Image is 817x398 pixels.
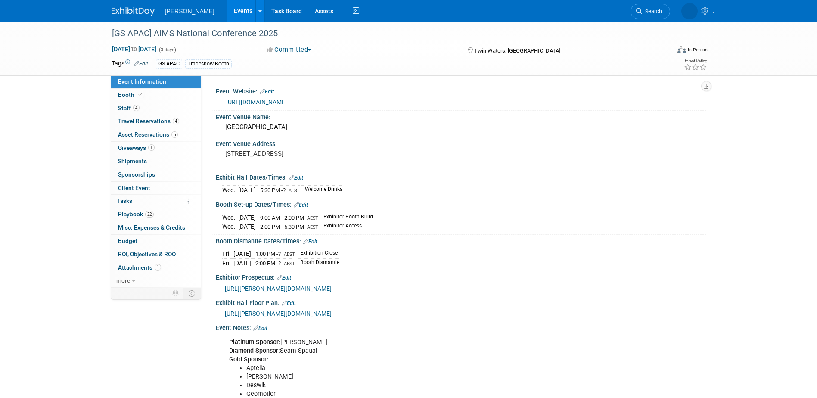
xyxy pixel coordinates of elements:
td: Welcome Drinks [300,186,342,195]
div: Event Website: [216,85,706,96]
span: AEST [307,215,318,221]
div: Event Format [619,45,708,58]
td: [DATE] [238,222,256,231]
span: 2:00 PM - 5:30 PM [260,224,304,230]
i: Booth reservation complete [138,92,143,97]
span: Tasks [117,197,132,204]
span: Attachments [118,264,161,271]
span: ROI, Objectives & ROO [118,251,176,258]
div: In-Person [687,47,708,53]
a: [URL][PERSON_NAME][DOMAIN_NAME] [225,310,332,317]
a: [URL][DOMAIN_NAME] [226,99,287,106]
button: Committed [264,45,315,54]
td: Fri. [222,249,233,259]
td: Tags [112,59,148,69]
span: 1:00 PM - [255,251,282,257]
span: ? [283,187,286,193]
span: 4 [173,118,179,124]
span: Search [642,8,662,15]
span: 5 [171,131,178,138]
a: Sponsorships [111,168,201,181]
span: ? [278,251,281,257]
div: Exhibit Hall Floor Plan: [216,296,706,308]
span: Budget [118,237,137,244]
a: Staff4 [111,102,201,115]
a: Booth [111,89,201,102]
img: Alexandra Hall [681,3,698,19]
a: Edit [260,89,274,95]
span: 1 [155,264,161,271]
span: Travel Reservations [118,118,179,124]
div: GS APAC [156,59,182,68]
td: Personalize Event Tab Strip [168,288,183,299]
div: Event Rating [684,59,707,63]
span: Event Information [118,78,166,85]
div: Exhibitor Prospectus: [216,271,706,282]
span: Booth [118,91,144,98]
span: 22 [145,211,154,218]
a: Playbook22 [111,208,201,221]
span: Twin Waters, [GEOGRAPHIC_DATA] [474,47,560,54]
a: Giveaways1 [111,142,201,155]
span: 9:00 AM - 2:00 PM [260,215,304,221]
a: Search [631,4,670,19]
span: ? [278,260,281,267]
span: AEST [284,252,295,257]
span: Client Event [118,184,150,191]
a: Edit [294,202,308,208]
td: [DATE] [233,249,251,259]
td: Exhibitor Access [318,222,373,231]
li: Deswik [246,381,606,390]
a: Edit [303,239,317,245]
div: Tradeshow-Booth [185,59,232,68]
td: [DATE] [238,213,256,222]
span: 2:00 PM - [255,260,282,267]
a: Edit [282,300,296,306]
a: Shipments [111,155,201,168]
a: Edit [134,61,148,67]
td: [DATE] [233,258,251,267]
div: Event Notes: [216,321,706,333]
td: Wed. [222,222,238,231]
div: Booth Dismantle Dates/Times: [216,235,706,246]
li: [PERSON_NAME] [246,373,606,381]
span: Sponsorships [118,171,155,178]
span: AEST [284,261,295,267]
a: Travel Reservations4 [111,115,201,128]
a: Event Information [111,75,201,88]
a: ROI, Objectives & ROO [111,248,201,261]
a: Asset Reservations5 [111,128,201,141]
div: Event Venue Name: [216,111,706,121]
img: Format-Inperson.png [677,46,686,53]
a: Attachments1 [111,261,201,274]
a: Edit [253,325,267,331]
span: [PERSON_NAME] [165,8,214,15]
span: Staff [118,105,140,112]
div: [GEOGRAPHIC_DATA] [222,121,699,134]
span: 1 [148,144,155,151]
span: 4 [133,105,140,111]
b: Platinum Sponsor: [229,339,280,346]
div: [GS APAC] AIMS National Conference 2025 [109,26,657,41]
span: Misc. Expenses & Credits [118,224,185,231]
div: Exhibit Hall Dates/Times: [216,171,706,182]
a: Budget [111,235,201,248]
td: Exhibition Close [295,249,339,259]
a: [URL][PERSON_NAME][DOMAIN_NAME] [225,285,332,292]
td: Wed. [222,213,238,222]
li: Aptella [246,364,606,373]
span: AEST [307,224,318,230]
a: Tasks [111,195,201,208]
span: Playbook [118,211,154,218]
span: more [116,277,130,284]
span: Shipments [118,158,147,165]
td: Toggle Event Tabs [183,288,201,299]
a: Client Event [111,182,201,195]
a: Misc. Expenses & Credits [111,221,201,234]
span: 5:30 PM - [260,187,287,193]
span: Asset Reservations [118,131,178,138]
b: Gold Sponsor: [229,356,268,363]
td: [DATE] [238,186,256,195]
